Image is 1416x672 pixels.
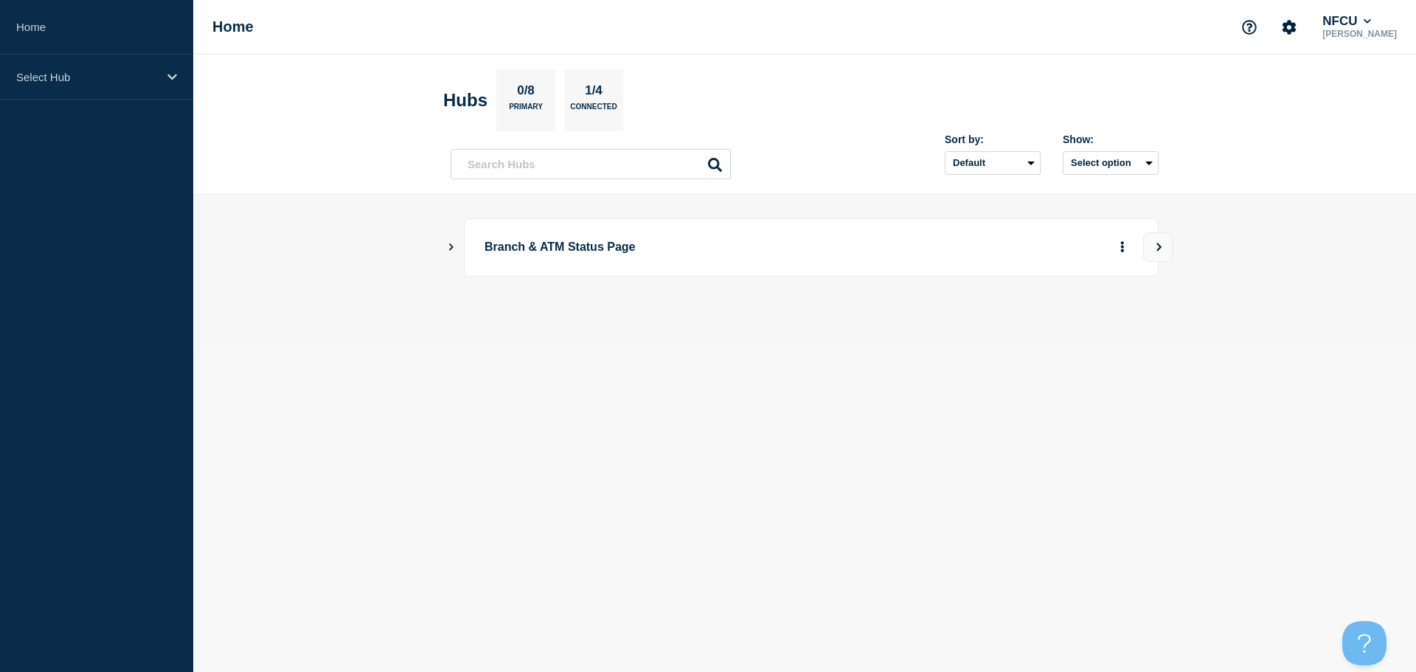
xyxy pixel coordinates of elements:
[509,103,543,118] p: Primary
[1319,14,1374,29] button: NFCU
[212,18,254,35] h1: Home
[1234,12,1265,43] button: Support
[1319,29,1400,39] p: [PERSON_NAME]
[1143,232,1173,262] button: View
[512,83,541,103] p: 0/8
[945,134,1041,145] div: Sort by:
[451,149,731,179] input: Search Hubs
[448,242,455,253] button: Show Connected Hubs
[580,83,608,103] p: 1/4
[945,151,1041,175] select: Sort by
[1063,134,1159,145] div: Show:
[485,234,892,261] p: Branch & ATM Status Page
[1113,234,1132,261] button: More actions
[16,71,158,83] p: Select Hub
[1342,621,1386,665] iframe: Help Scout Beacon - Open
[443,90,487,111] h2: Hubs
[1274,12,1305,43] button: Account settings
[570,103,617,118] p: Connected
[1063,151,1159,175] button: Select option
